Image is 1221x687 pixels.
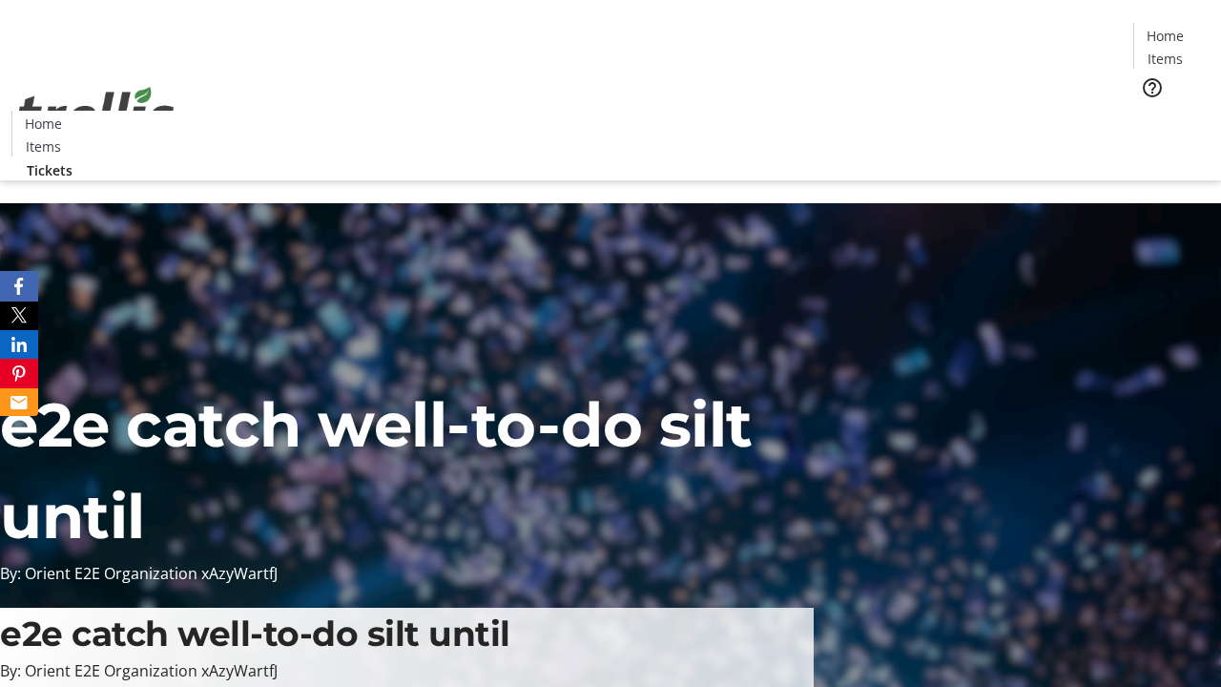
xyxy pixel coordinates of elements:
img: Orient E2E Organization xAzyWartfJ's Logo [11,66,181,161]
span: Home [25,114,62,134]
span: Items [1148,49,1183,69]
a: Items [12,136,73,156]
a: Tickets [1133,111,1210,131]
a: Items [1134,49,1195,69]
span: Home [1147,26,1184,46]
a: Tickets [11,160,88,180]
span: Tickets [27,160,72,180]
a: Home [12,114,73,134]
span: Items [26,136,61,156]
button: Help [1133,69,1171,107]
a: Home [1134,26,1195,46]
span: Tickets [1149,111,1194,131]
